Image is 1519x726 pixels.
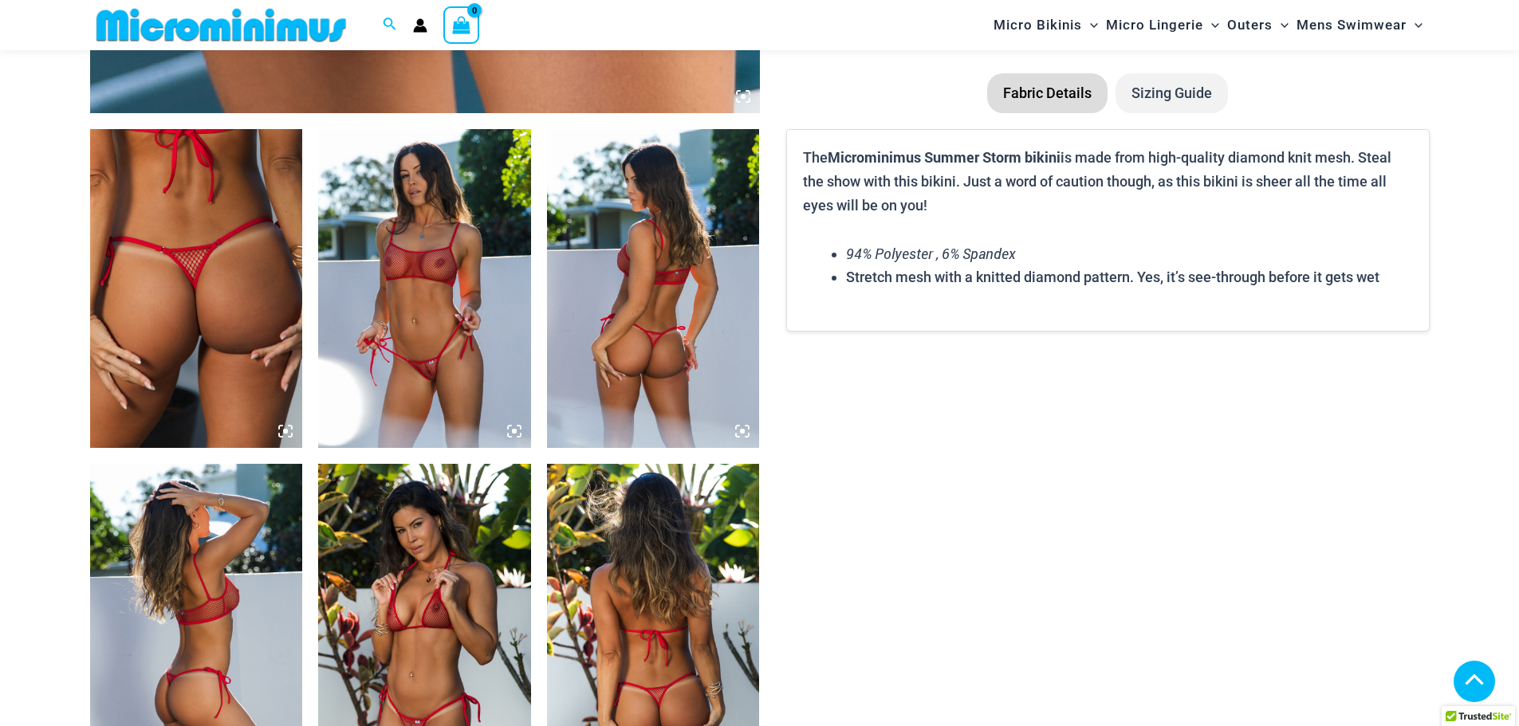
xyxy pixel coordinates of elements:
[846,265,1412,289] li: Stretch mesh with a knitted diamond pattern. Yes, it’s see-through before it gets wet
[90,7,352,43] img: MM SHOP LOGO FLAT
[828,147,1061,167] b: Microminimus Summer Storm bikini
[1116,73,1228,113] li: Sizing Guide
[987,73,1108,113] li: Fabric Details
[547,129,760,448] img: Summer Storm Red 332 Crop Top 449 Thong
[1082,5,1098,45] span: Menu Toggle
[318,129,531,448] img: Summer Storm Red 332 Crop Top 449 Thong
[383,15,397,35] a: Search icon link
[413,18,427,33] a: Account icon link
[1203,5,1219,45] span: Menu Toggle
[1293,5,1427,45] a: Mens SwimwearMenu ToggleMenu Toggle
[1102,5,1223,45] a: Micro LingerieMenu ToggleMenu Toggle
[1106,5,1203,45] span: Micro Lingerie
[990,5,1102,45] a: Micro BikinisMenu ToggleMenu Toggle
[994,5,1082,45] span: Micro Bikinis
[803,146,1412,217] p: The is made from high-quality diamond knit mesh. Steal the show with this bikini. Just a word of ...
[1223,5,1293,45] a: OutersMenu ToggleMenu Toggle
[1227,5,1273,45] span: Outers
[846,244,1016,263] em: 94% Polyester , 6% Spandex
[1273,5,1289,45] span: Menu Toggle
[90,129,303,448] img: Summer Storm Red 449 Thong
[443,6,480,43] a: View Shopping Cart, empty
[1297,5,1407,45] span: Mens Swimwear
[987,2,1430,48] nav: Site Navigation
[1407,5,1423,45] span: Menu Toggle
